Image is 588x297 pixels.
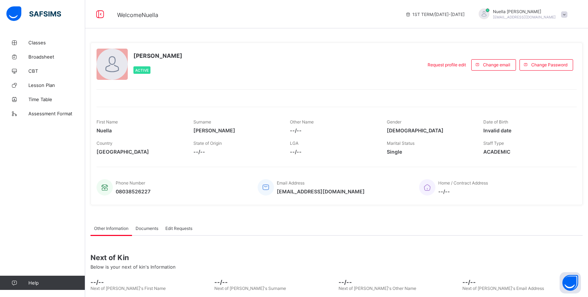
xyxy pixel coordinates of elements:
[28,111,85,116] span: Assessment Format
[136,226,158,231] span: Documents
[193,149,280,155] span: --/--
[387,141,414,146] span: Marital Status
[214,279,335,286] span: --/--
[387,149,473,155] span: Single
[28,54,85,60] span: Broadsheet
[165,226,192,231] span: Edit Requests
[28,280,85,286] span: Help
[116,180,145,186] span: Phone Number
[438,188,488,194] span: --/--
[428,62,466,67] span: Request profile edit
[560,272,581,293] button: Open asap
[290,149,376,155] span: --/--
[277,188,365,194] span: [EMAIL_ADDRESS][DOMAIN_NAME]
[290,127,376,133] span: --/--
[94,226,128,231] span: Other Information
[462,279,583,286] span: --/--
[483,119,508,125] span: Date of Birth
[387,119,401,125] span: Gender
[483,141,504,146] span: Staff Type
[387,127,473,133] span: [DEMOGRAPHIC_DATA]
[28,82,85,88] span: Lesson Plan
[28,40,85,45] span: Classes
[6,6,61,21] img: safsims
[531,62,567,67] span: Change Password
[493,15,556,19] span: [EMAIL_ADDRESS][DOMAIN_NAME]
[28,97,85,102] span: Time Table
[133,52,182,59] span: [PERSON_NAME]
[483,149,570,155] span: ACADEMIC
[193,127,280,133] span: [PERSON_NAME]
[339,279,459,286] span: --/--
[290,119,314,125] span: Other Name
[97,149,183,155] span: [GEOGRAPHIC_DATA]
[462,286,544,291] span: Next of [PERSON_NAME]'s Email Address
[493,9,556,14] span: Nuella [PERSON_NAME]
[90,264,176,270] span: Below is your next of kin's Information
[117,11,158,18] span: Welcome Nuella
[97,141,112,146] span: Country
[135,68,149,72] span: Active
[90,286,166,291] span: Next of [PERSON_NAME]'s First Name
[214,286,286,291] span: Next of [PERSON_NAME]'s Surname
[116,188,150,194] span: 08038526227
[28,68,85,74] span: CBT
[193,119,211,125] span: Surname
[472,9,571,20] div: NuellaNjoku
[90,279,211,286] span: --/--
[97,119,118,125] span: First Name
[290,141,298,146] span: LGA
[405,12,465,17] span: session/term information
[97,127,183,133] span: Nuella
[438,180,488,186] span: Home / Contract Address
[339,286,416,291] span: Next of [PERSON_NAME]'s Other Name
[483,127,570,133] span: Invalid date
[483,62,510,67] span: Change email
[277,180,304,186] span: Email Address
[90,253,583,262] span: Next of Kin
[193,141,222,146] span: State of Origin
